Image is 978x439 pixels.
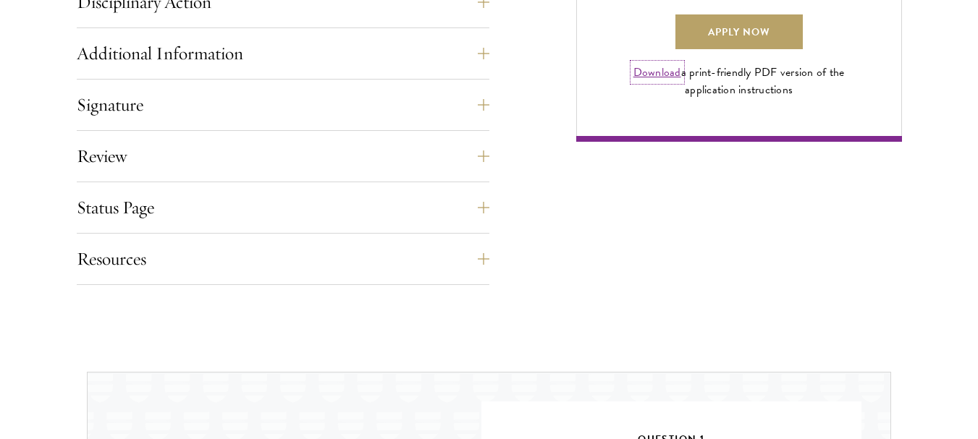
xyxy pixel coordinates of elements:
[675,14,803,49] a: Apply Now
[617,64,861,98] div: a print-friendly PDF version of the application instructions
[77,190,489,225] button: Status Page
[77,242,489,276] button: Resources
[77,88,489,122] button: Signature
[77,139,489,174] button: Review
[77,36,489,71] button: Additional Information
[633,64,681,81] a: Download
